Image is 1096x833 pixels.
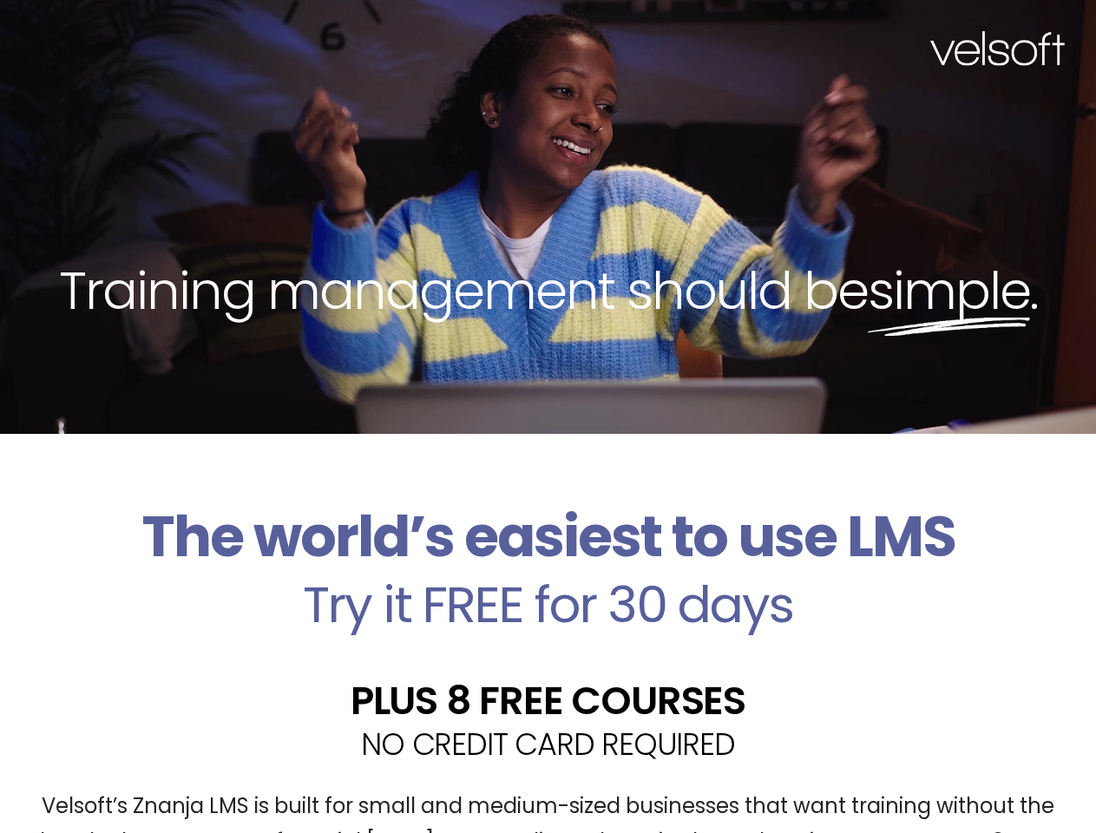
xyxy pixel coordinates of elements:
h2: Training management should be . [31,257,1065,325]
h2: Try it FREE for 30 days [13,580,1083,630]
span: simple [868,254,1030,327]
h2: PLUS 8 FREE COURSES [13,681,1083,720]
h2: The world’s easiest to use LMS [13,503,1083,571]
h2: NO CREDIT CARD REQUIRED [13,729,1083,759]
